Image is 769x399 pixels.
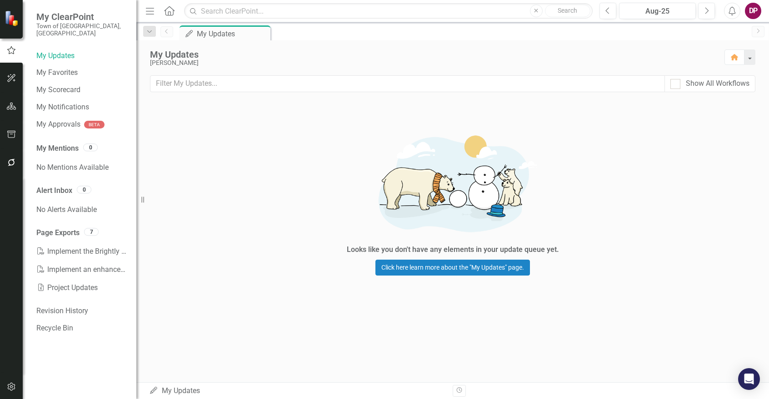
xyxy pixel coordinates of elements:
a: Alert Inbox [36,186,72,196]
a: My Updates [36,51,127,61]
a: Project Updates [36,279,127,297]
div: [PERSON_NAME] [150,59,715,66]
button: DP [745,3,761,19]
input: Filter My Updates... [150,75,665,92]
a: My Favorites [36,68,127,78]
input: Search ClearPoint... [184,3,593,19]
div: My Updates [197,28,268,39]
a: Implement the Brightly Work Order Management Pla [36,242,127,261]
div: 0 [77,186,91,193]
a: My Approvals [36,119,80,130]
a: Recycle Bin [36,323,127,334]
a: My Notifications [36,102,127,113]
a: Revision History [36,306,127,316]
div: My Updates [150,49,715,59]
div: Aug-25 [622,6,693,17]
div: My Updates [149,386,446,396]
button: Search [545,5,590,17]
small: Town of [GEOGRAPHIC_DATA], [GEOGRAPHIC_DATA] [36,22,127,37]
a: My Mentions [36,143,79,154]
div: Show All Workflows [686,79,749,89]
div: BETA [84,121,105,128]
a: Click here learn more about the "My Updates" page. [375,260,530,276]
div: Looks like you don't have any elements in your update queue yet. [347,245,559,255]
img: Getting started [316,123,589,242]
img: ClearPoint Strategy [5,10,20,26]
button: Aug-25 [619,3,696,19]
a: Implement an enhanced traffic enforcement progra [36,261,127,279]
div: No Alerts Available [36,201,127,219]
div: 7 [84,228,99,236]
div: Open Intercom Messenger [738,368,760,390]
span: Search [558,7,577,14]
div: 0 [83,143,98,151]
a: Page Exports [36,228,80,238]
a: My Scorecard [36,85,127,95]
span: My ClearPoint [36,11,127,22]
div: No Mentions Available [36,158,127,177]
